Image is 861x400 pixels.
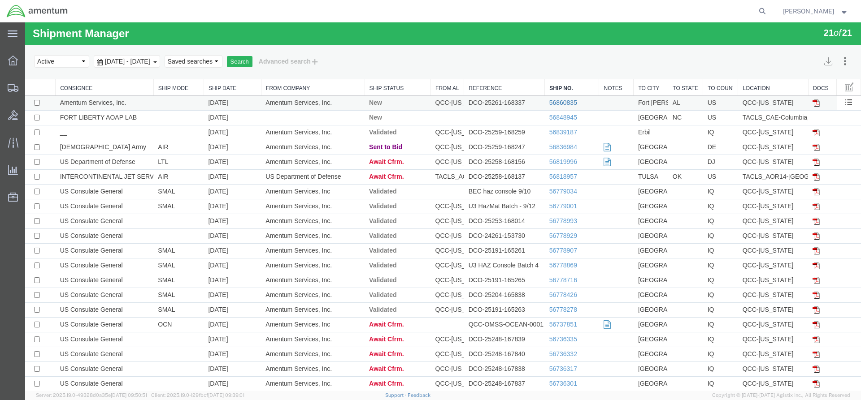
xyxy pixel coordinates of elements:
[178,266,236,280] td: [DATE]
[787,77,795,84] img: pdf.gif
[178,251,236,266] td: [DATE]
[713,206,783,221] td: QCC-[US_STATE]
[236,177,339,192] td: Amentum Services, Inc.
[520,57,574,73] th: Ship No.
[344,77,357,84] span: New
[678,325,713,340] td: IQ
[609,295,643,310] td: [GEOGRAPHIC_DATA]
[178,354,236,369] td: [DATE]
[678,73,713,88] td: US
[30,206,129,221] td: US Consulate General
[678,236,713,251] td: IQ
[128,221,178,236] td: SMAL
[609,340,643,354] td: [GEOGRAPHIC_DATA]
[406,206,439,221] td: QCC-[US_STATE]
[787,210,795,217] img: pdf.gif
[439,206,520,221] td: DCO-24261-153730
[178,118,236,133] td: [DATE]
[678,251,713,266] td: IQ
[439,354,520,369] td: DCO-25248-167837
[609,88,643,103] td: [GEOGRAPHIC_DATA]
[128,266,178,280] td: SMAL
[609,206,643,221] td: [GEOGRAPHIC_DATA]
[30,325,129,340] td: US Consulate General
[609,251,643,266] td: [GEOGRAPHIC_DATA]
[178,88,236,103] td: [DATE]
[787,151,795,158] img: pdf.gif
[236,133,339,147] td: Amentum Services, Inc.
[236,221,339,236] td: Amentum Services, Inc.
[524,62,569,70] a: Ship No.
[713,221,783,236] td: QCC-[US_STATE]
[787,181,795,188] img: pdf.gif
[609,236,643,251] td: [GEOGRAPHIC_DATA]
[783,57,811,73] th: Docs
[713,310,783,325] td: QCC-[US_STATE]
[713,295,783,310] td: QCC-[US_STATE]
[30,118,129,133] td: [DEMOGRAPHIC_DATA] Army
[609,310,643,325] td: [GEOGRAPHIC_DATA]
[344,313,379,320] span: Await Cfrm.
[344,239,371,246] span: Validated
[178,57,236,73] th: Ship Date
[344,254,371,261] span: Validated
[787,343,795,350] img: pdf.gif
[713,147,783,162] td: TACLS_AOR14-[GEOGRAPHIC_DATA]. [GEOGRAPHIC_DATA]
[613,62,638,70] a: To City
[236,118,339,133] td: Amentum Services, Inc.
[133,62,174,70] a: Ship Mode
[236,310,339,325] td: Amentum Services, Inc.
[406,57,439,73] th: From Alias
[643,57,678,73] th: To State
[444,62,515,70] a: Reference
[236,266,339,280] td: Amentum Services, Inc.
[30,340,129,354] td: US Consulate General
[344,195,371,202] span: Validated
[128,177,178,192] td: SMAL
[713,192,783,206] td: QCC-[US_STATE]
[713,354,783,369] td: QCC-[US_STATE]
[439,162,520,177] td: BEC haz console 9/10
[787,195,795,202] img: pdf.gif
[344,106,371,113] span: Validated
[30,57,129,73] th: Consignee
[406,221,439,236] td: QCC-[US_STATE]
[524,151,552,158] a: 56818957
[25,22,861,391] iframe: FS Legacy Container
[787,136,795,143] img: pdf.gif
[524,357,552,365] a: 56736301
[339,57,405,73] th: Ship Status
[816,57,832,73] button: Manage table columns
[406,310,439,325] td: QCC-[US_STATE]
[787,254,795,262] img: pdf.gif
[787,328,795,335] img: pdf.gif
[713,325,783,340] td: QCC-[US_STATE]
[439,118,520,133] td: DCO-25259-168247
[439,266,520,280] td: DCO-25204-165838
[406,73,439,88] td: QCC-[US_STATE]
[524,180,552,187] a: 56779001
[609,192,643,206] td: [GEOGRAPHIC_DATA]
[128,251,178,266] td: SMAL
[713,251,783,266] td: QCC-[US_STATE]
[678,177,713,192] td: IQ
[678,147,713,162] td: US
[408,392,430,398] a: Feedback
[678,103,713,118] td: IQ
[678,57,713,73] th: To Country
[30,103,129,118] td: __
[30,177,129,192] td: US Consulate General
[524,269,552,276] a: 56778426
[178,310,236,325] td: [DATE]
[236,57,339,73] th: From Company
[128,57,178,73] th: Ship Mode
[406,118,439,133] td: QCC-[US_STATE]
[406,340,439,354] td: QCC-[US_STATE]
[30,354,129,369] td: US Consulate General
[683,62,708,70] a: To Country
[439,310,520,325] td: DCO-25248-167839
[439,133,520,147] td: DCO-25258-168156
[787,107,795,114] img: pdf.gif
[128,280,178,295] td: SMAL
